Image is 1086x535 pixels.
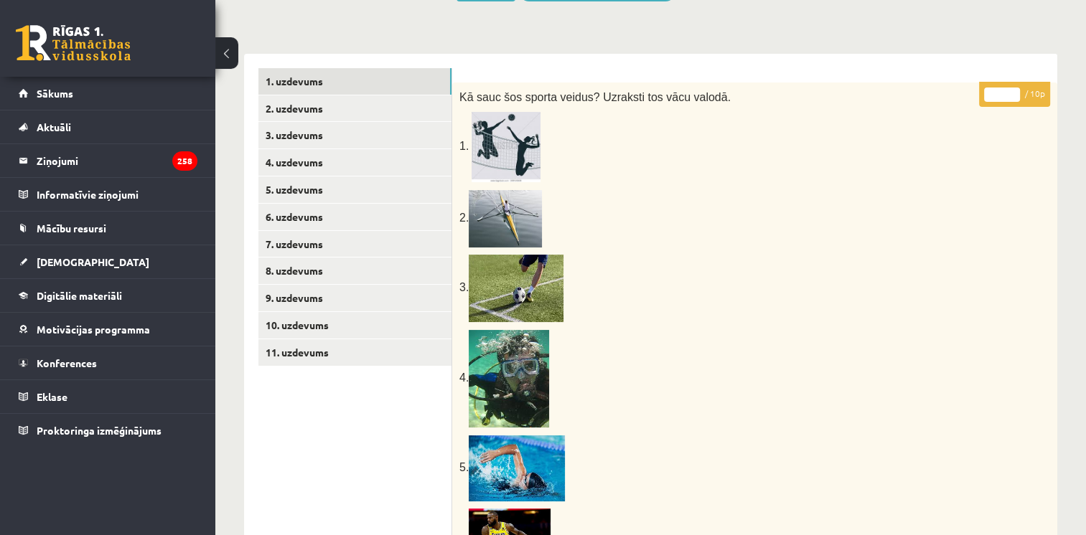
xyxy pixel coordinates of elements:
a: Ziņojumi258 [19,144,197,177]
img: Fußball (Frauen & Herren) [469,255,563,322]
a: 2. uzdevums [258,95,451,122]
span: Konferences [37,356,97,369]
body: Bagātinātā teksta redaktors, wiswyg-editor-47433948096960-1760466860-423 [14,14,574,29]
span: Kā sauc šos sporta veidus? Uzraksti tos vācu valodā. [459,91,731,103]
span: Proktoringa izmēģinājums [37,424,162,437]
body: Bagātinātā teksta redaktors, wiswyg-editor-user-answer-47433894882680 [14,14,575,247]
img: 1x1 of rowing [469,190,542,247]
span: 3. [459,281,469,293]
a: [DEMOGRAPHIC_DATA] [19,245,197,278]
img: Volleyball - Vector & Photo (Free Trial) | Bigstock [472,112,540,182]
span: Eklase [37,390,67,403]
span: 2. [459,212,469,224]
a: Konferences [19,346,197,379]
a: 6. uzdevums [258,204,451,230]
span: 4. [459,371,469,384]
span: [DEMOGRAPHIC_DATA] [37,255,149,268]
span: Mācību resursi [37,222,106,235]
a: 10. uzdevums [258,312,451,338]
a: Rīgas 1. Tālmācības vidusskola [16,25,131,61]
a: Sākums [19,77,197,110]
img: tauchen – Wiktionary [469,330,549,427]
span: Motivācijas programma [37,323,150,336]
i: 258 [172,151,197,171]
a: 4. uzdevums [258,149,451,176]
legend: Informatīvie ziņojumi [37,178,197,211]
a: Proktoringa izmēģinājums [19,414,197,447]
span: 1. [459,140,469,152]
a: Digitālie materiāli [19,279,197,312]
a: 8. uzdevums [258,257,451,284]
span: Digitālie materiāli [37,289,122,302]
a: Aktuāli [19,110,197,143]
a: 5. uzdevums [258,176,451,203]
legend: Ziņojumi [37,144,197,177]
p: / 10p [979,82,1050,107]
img: Schwimmen » Welche Wirkung hat der Sport auf den Körper? | MeinMed.at [469,435,565,501]
a: 3. uzdevums [258,122,451,148]
a: Motivācijas programma [19,313,197,346]
span: 5. [459,461,469,473]
span: Sākums [37,87,73,100]
a: Eklase [19,380,197,413]
a: 7. uzdevums [258,231,451,257]
a: 9. uzdevums [258,285,451,311]
span: Aktuāli [37,120,71,133]
a: 1. uzdevums [258,68,451,95]
a: Mācību resursi [19,212,197,245]
a: 11. uzdevums [258,339,451,366]
a: Informatīvie ziņojumi [19,178,197,211]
